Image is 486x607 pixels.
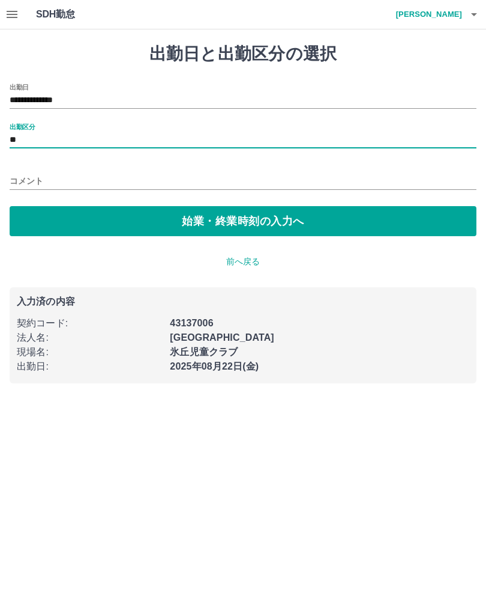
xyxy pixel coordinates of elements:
[10,44,476,64] h1: 出勤日と出勤区分の選択
[10,82,29,91] label: 出勤日
[17,345,163,359] p: 現場名 :
[170,318,213,328] b: 43137006
[17,331,163,345] p: 法人名 :
[170,347,238,357] b: 氷丘児童クラブ
[10,255,476,268] p: 前へ戻る
[10,206,476,236] button: 始業・終業時刻の入力へ
[17,359,163,374] p: 出勤日 :
[170,332,274,343] b: [GEOGRAPHIC_DATA]
[17,316,163,331] p: 契約コード :
[170,361,259,371] b: 2025年08月22日(金)
[17,297,469,307] p: 入力済の内容
[10,122,35,131] label: 出勤区分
